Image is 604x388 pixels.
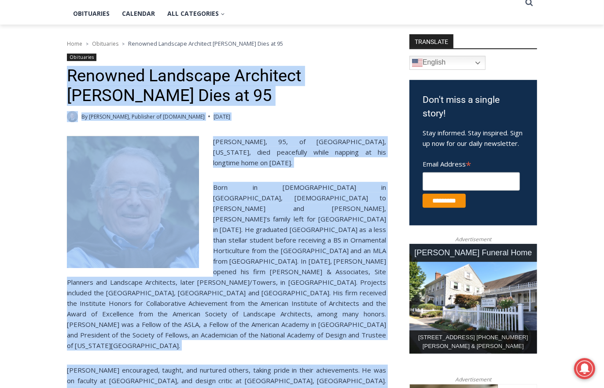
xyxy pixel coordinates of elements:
div: "clearly one of the favorites in the [GEOGRAPHIC_DATA] neighborhood" [90,55,125,105]
a: English [409,56,486,70]
a: Obituaries [67,54,96,61]
a: [PERSON_NAME], Publisher of [DOMAIN_NAME] [89,113,205,120]
h1: Renowned Landscape Architect [PERSON_NAME] Dies at 95 [67,66,386,106]
a: Author image [67,111,78,122]
p: Born in [DEMOGRAPHIC_DATA] in [GEOGRAPHIC_DATA], [DEMOGRAPHIC_DATA] to [PERSON_NAME] and [PERSON_... [67,182,386,351]
p: Stay informed. Stay inspired. Sign up now for our daily newsletter. [423,127,524,149]
span: > [122,41,125,47]
div: "The first chef I interviewed talked about coming to [GEOGRAPHIC_DATA] from [GEOGRAPHIC_DATA] in ... [222,0,416,85]
span: > [86,41,88,47]
nav: Breadcrumbs [67,39,386,48]
time: [DATE] [214,112,230,121]
span: By [81,112,88,121]
span: Open Tues. - Sun. [PHONE_NUMBER] [3,91,86,124]
a: Obituaries [92,40,118,47]
span: Advertisement [446,235,500,243]
div: [STREET_ADDRESS] [PHONE_NUMBER] [PERSON_NAME] & [PERSON_NAME] [409,330,537,354]
div: Available for Private Home, Business, Club or Other Events [58,11,217,28]
span: Renowned Landscape Architect [PERSON_NAME] Dies at 95 [128,40,283,47]
a: Intern @ [DOMAIN_NAME] [212,85,427,109]
h4: Book [PERSON_NAME]'s Good Humor for Your Event [268,9,306,34]
label: Email Address [423,155,520,171]
p: [PERSON_NAME], 95, of [GEOGRAPHIC_DATA], [US_STATE], died peacefully while napping at his longtim... [67,136,386,168]
strong: TRANSLATE [409,34,453,48]
button: Child menu of All Categories [161,3,231,25]
a: Book [PERSON_NAME]'s Good Humor for Your Event [261,3,318,40]
div: [PERSON_NAME] Funeral Home [409,244,537,262]
a: Calendar [116,3,161,25]
img: Obituary - Peter George Rolland [67,136,199,268]
img: en [412,58,423,68]
a: Obituaries [67,3,116,25]
a: Open Tues. - Sun. [PHONE_NUMBER] [0,88,88,109]
h3: Don't miss a single story! [423,93,524,121]
span: Intern @ [DOMAIN_NAME] [230,87,408,107]
a: Home [67,40,82,47]
span: Advertisement [446,375,500,384]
